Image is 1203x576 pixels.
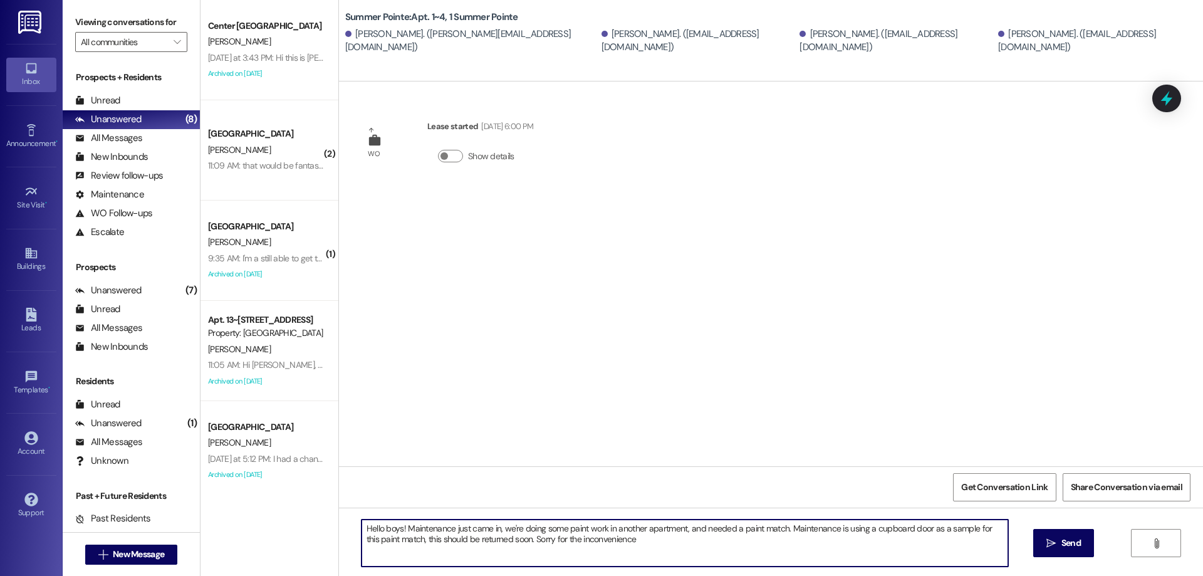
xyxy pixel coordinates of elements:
div: Review follow-ups [75,169,163,182]
i:  [98,550,108,560]
div: Unread [75,94,120,107]
span: • [56,137,58,146]
div: Archived on [DATE] [207,467,325,483]
input: All communities [81,32,167,52]
span: [PERSON_NAME] [208,343,271,355]
button: Get Conversation Link [953,473,1056,501]
button: Share Conversation via email [1063,473,1190,501]
div: (8) [182,110,200,129]
div: [DATE] 6:00 PM [478,120,533,133]
div: Unknown [75,454,128,468]
a: Buildings [6,243,56,276]
div: All Messages [75,322,142,335]
i:  [1046,538,1056,548]
span: [PERSON_NAME] [208,144,271,155]
div: Prospects + Residents [63,71,200,84]
a: Account [6,427,56,461]
div: [GEOGRAPHIC_DATA] [208,127,324,140]
div: All Messages [75,436,142,449]
div: Archived on [DATE] [207,266,325,282]
div: WO [368,147,380,160]
div: [PERSON_NAME]. ([PERSON_NAME][EMAIL_ADDRESS][DOMAIN_NAME]) [345,28,598,55]
div: [DATE] at 5:12 PM: I had a change of plans and will NOT be opting out of parking. Thank you! [208,453,538,464]
div: 11:09 AM: that would be fantastic! we'd love to move in as soon as possible but we also understan... [208,160,751,171]
div: Unanswered [75,417,142,430]
div: (7) [182,281,200,300]
span: New Message [113,548,164,561]
div: [PERSON_NAME]. ([EMAIL_ADDRESS][DOMAIN_NAME]) [799,28,995,55]
span: Get Conversation Link [961,481,1048,494]
div: Maintenance [75,188,144,201]
div: All Messages [75,132,142,145]
label: Viewing conversations for [75,13,187,32]
div: Unanswered [75,113,142,126]
div: [PERSON_NAME]. ([EMAIL_ADDRESS][DOMAIN_NAME]) [601,28,797,55]
span: [PERSON_NAME] [208,236,271,248]
div: Archived on [DATE] [207,374,325,389]
div: New Inbounds [75,340,148,353]
button: New Message [85,545,178,565]
i:  [174,37,180,47]
img: ResiDesk Logo [18,11,44,34]
i:  [1152,538,1161,548]
a: Leads [6,304,56,338]
div: Lease started [427,120,533,137]
div: Prospects [63,261,200,274]
div: 11:05 AM: Hi [PERSON_NAME], yes it's been set up! I'll send you an email right now! [208,359,503,370]
span: [PERSON_NAME] [208,437,271,448]
div: 9:35 AM: I'm a still able to get that $300 dollars off, because it wasn't applied to my first mon... [208,253,689,264]
div: Unanswered [75,284,142,297]
a: Inbox [6,58,56,92]
div: [DATE] at 3:43 PM: Hi this is [PERSON_NAME]! I just left a message on the office phone number. I'... [208,52,1085,63]
span: Send [1061,537,1081,550]
div: Apt. 13~[STREET_ADDRESS] [208,313,324,327]
span: • [45,199,47,207]
span: • [48,384,50,392]
div: Past Residents [75,512,151,525]
div: Unread [75,303,120,316]
a: Support [6,489,56,523]
div: (1) [184,414,200,433]
div: Unread [75,398,120,411]
div: [GEOGRAPHIC_DATA] [208,220,324,233]
div: WO Follow-ups [75,207,152,220]
a: Site Visit • [6,181,56,215]
span: [PERSON_NAME] [208,36,271,47]
div: Escalate [75,226,124,239]
textarea: Hello boys! Maintenance just came in, we're doing some paint work in another apartment, and neede... [362,520,1008,567]
div: Past + Future Residents [63,490,200,503]
div: [PERSON_NAME]. ([EMAIL_ADDRESS][DOMAIN_NAME]) [998,28,1194,55]
div: Archived on [DATE] [207,66,325,81]
button: Send [1033,529,1094,557]
label: Show details [468,150,514,163]
div: Residents [63,375,200,388]
span: Share Conversation via email [1071,481,1182,494]
div: Center [GEOGRAPHIC_DATA] [208,19,324,33]
a: Templates • [6,366,56,400]
b: Summer Pointe: Apt. 1~4, 1 Summer Pointe [345,11,518,24]
div: [GEOGRAPHIC_DATA] [208,421,324,434]
div: Property: [GEOGRAPHIC_DATA] [208,327,324,340]
div: New Inbounds [75,150,148,164]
